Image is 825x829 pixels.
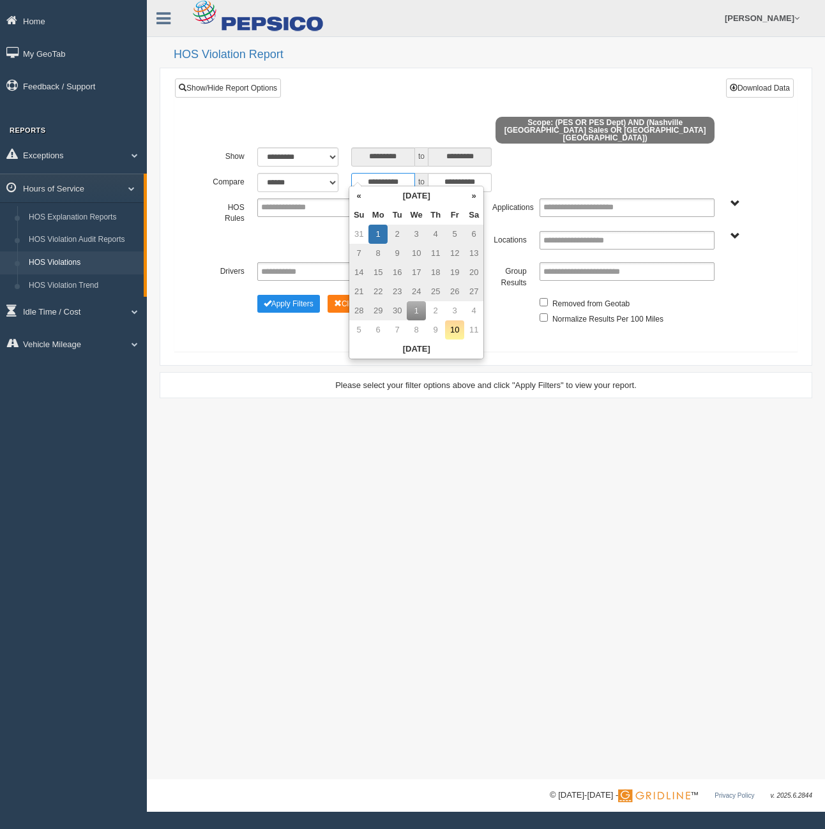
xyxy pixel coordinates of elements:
[349,205,368,225] th: Su
[368,186,464,205] th: [DATE]
[23,274,144,297] a: HOS Violation Trend
[486,198,533,214] label: Applications
[445,320,464,340] td: 10
[496,117,715,144] span: Scope: (PES OR PES Dept) AND (Nashville [GEOGRAPHIC_DATA] Sales OR [GEOGRAPHIC_DATA] [GEOGRAPHIC_...
[426,225,445,244] td: 4
[426,301,445,320] td: 2
[388,263,407,282] td: 16
[368,282,388,301] td: 22
[445,301,464,320] td: 3
[445,244,464,263] td: 12
[174,49,812,61] h2: HOS Violation Report
[349,225,368,244] td: 31
[257,295,320,313] button: Change Filter Options
[550,789,812,802] div: © [DATE]-[DATE] - ™
[349,340,483,359] th: [DATE]
[464,320,483,340] td: 11
[464,282,483,301] td: 27
[349,244,368,263] td: 7
[771,792,812,799] span: v. 2025.6.2844
[349,186,368,205] th: «
[486,262,533,288] label: Group Results
[349,320,368,340] td: 5
[407,225,426,244] td: 3
[349,282,368,301] td: 21
[552,295,630,310] label: Removed from Geotab
[407,301,426,320] td: 1
[368,301,388,320] td: 29
[204,173,251,188] label: Compare
[464,301,483,320] td: 4
[204,147,251,163] label: Show
[445,282,464,301] td: 26
[715,792,754,799] a: Privacy Policy
[464,225,483,244] td: 6
[368,225,388,244] td: 1
[486,231,533,246] label: Locations
[407,244,426,263] td: 10
[426,320,445,340] td: 9
[407,205,426,225] th: We
[445,205,464,225] th: Fr
[407,263,426,282] td: 17
[464,205,483,225] th: Sa
[464,186,483,205] th: »
[726,78,794,98] button: Download Data
[464,263,483,282] td: 20
[368,205,388,225] th: Mo
[388,244,407,263] td: 9
[426,263,445,282] td: 18
[23,228,144,251] a: HOS Violation Audit Reports
[445,225,464,244] td: 5
[368,263,388,282] td: 15
[349,301,368,320] td: 28
[388,301,407,320] td: 30
[388,205,407,225] th: Tu
[368,244,388,263] td: 8
[388,282,407,301] td: 23
[204,198,251,225] label: HOS Rules
[204,262,251,278] label: Drivers
[349,263,368,282] td: 14
[407,320,426,340] td: 8
[388,225,407,244] td: 2
[426,244,445,263] td: 11
[388,320,407,340] td: 7
[415,173,428,192] span: to
[407,282,426,301] td: 24
[171,379,801,391] div: Please select your filter options above and click "Apply Filters" to view your report.
[445,263,464,282] td: 19
[426,205,445,225] th: Th
[328,295,390,313] button: Change Filter Options
[23,206,144,229] a: HOS Explanation Reports
[464,244,483,263] td: 13
[618,789,690,802] img: Gridline
[175,78,281,98] a: Show/Hide Report Options
[368,320,388,340] td: 6
[552,310,663,325] label: Normalize Results Per 100 Miles
[23,251,144,274] a: HOS Violations
[426,282,445,301] td: 25
[415,147,428,167] span: to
